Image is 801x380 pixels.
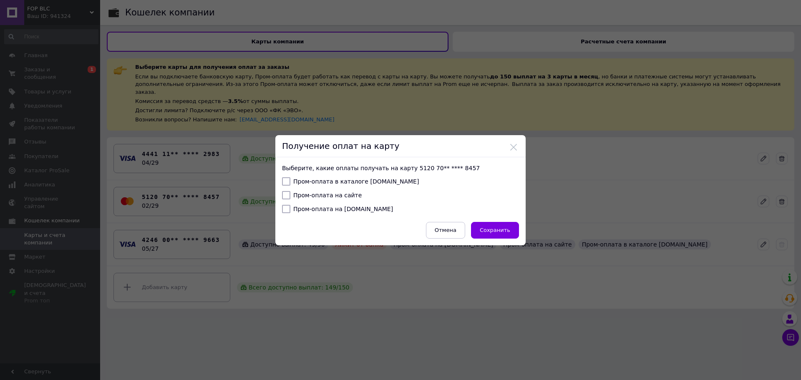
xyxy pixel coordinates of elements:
label: Пром-оплата в каталоге [DOMAIN_NAME] [282,177,419,186]
span: Отмена [435,227,456,233]
label: Пром-оплата на [DOMAIN_NAME] [282,205,393,213]
p: Выберите, какие оплаты получать на карту 5120 70** **** 8457 [282,164,519,172]
span: Получение оплат на карту [282,141,399,151]
button: Сохранить [471,222,519,239]
button: Отмена [426,222,465,239]
label: Пром-оплата на сайте [282,191,362,199]
span: Сохранить [480,227,510,233]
